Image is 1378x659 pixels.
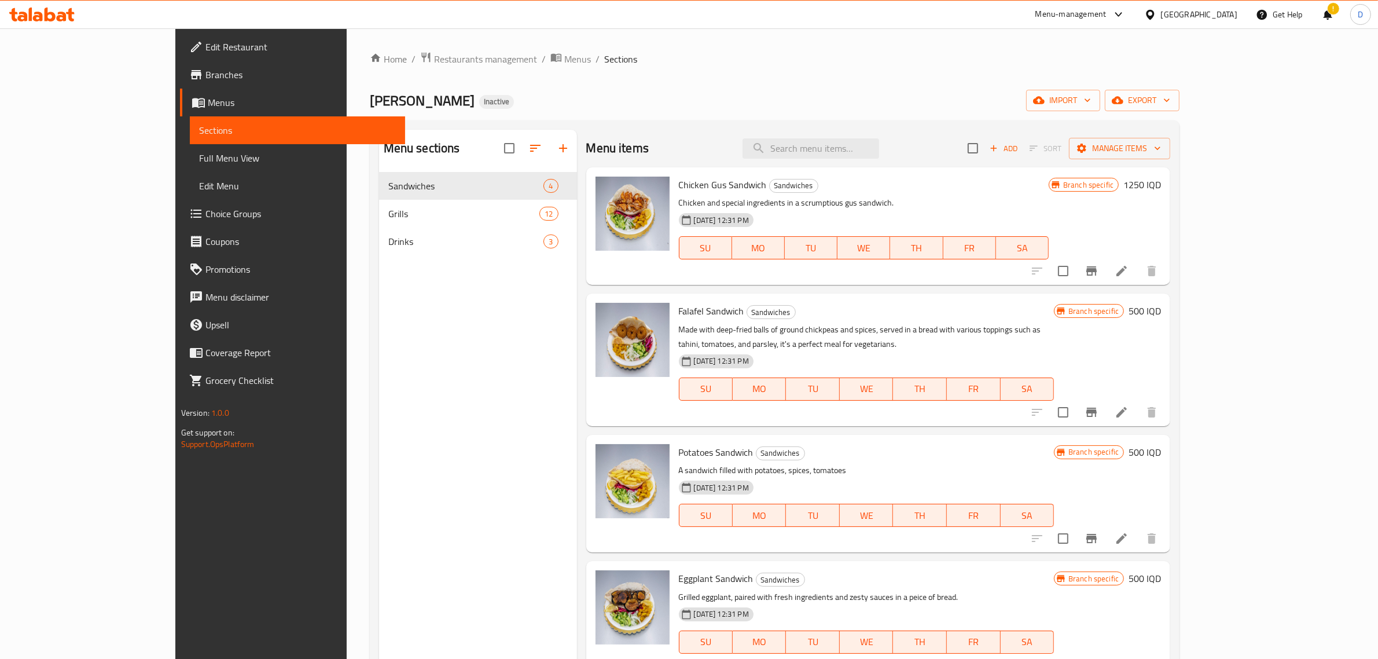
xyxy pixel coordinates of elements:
[743,138,879,159] input: search
[948,240,991,257] span: FR
[420,52,537,67] a: Restaurants management
[379,228,577,255] div: Drinks3
[679,378,733,401] button: SU
[996,236,1049,259] button: SA
[1115,405,1129,419] a: Edit menu item
[1129,444,1161,460] h6: 500 IQD
[1114,93,1170,108] span: export
[988,142,1019,155] span: Add
[689,356,754,367] span: [DATE] 12:31 PM
[844,507,889,524] span: WE
[733,631,787,654] button: MO
[961,136,985,160] span: Select section
[689,609,754,620] span: [DATE] 12:31 PM
[747,306,795,319] span: Sandwiches
[1105,90,1179,111] button: export
[1064,306,1123,317] span: Branch specific
[756,573,804,587] span: Sandwiches
[951,634,996,650] span: FR
[951,380,996,397] span: FR
[1078,398,1105,426] button: Branch-specific-item
[895,240,938,257] span: TH
[180,283,406,311] a: Menu disclaimer
[1051,400,1075,424] span: Select to update
[943,236,996,259] button: FR
[1138,398,1166,426] button: delete
[837,236,890,259] button: WE
[679,196,1049,210] p: Chicken and special ingredients in a scrumptious gus sandwich.
[596,570,670,645] img: Eggplant Sandwich
[1001,378,1054,401] button: SA
[1035,93,1091,108] span: import
[596,444,670,518] img: Potatoes Sandwich
[840,631,894,654] button: WE
[550,52,591,67] a: Menus
[1035,8,1107,21] div: Menu-management
[679,176,767,193] span: Chicken Gus Sandwich
[789,240,833,257] span: TU
[181,405,210,420] span: Version:
[893,504,947,527] button: TH
[1022,140,1069,158] span: Select section first
[434,52,537,66] span: Restaurants management
[951,507,996,524] span: FR
[1005,507,1050,524] span: SA
[542,52,546,66] li: /
[190,144,406,172] a: Full Menu View
[370,87,475,114] span: [PERSON_NAME]
[379,167,577,260] nav: Menu sections
[205,318,396,332] span: Upsell
[604,52,637,66] span: Sections
[1001,504,1054,527] button: SA
[205,40,396,54] span: Edit Restaurant
[1051,259,1075,283] span: Select to update
[684,634,728,650] span: SU
[180,228,406,255] a: Coupons
[190,172,406,200] a: Edit Menu
[205,235,396,248] span: Coupons
[737,240,780,257] span: MO
[208,96,396,109] span: Menus
[947,504,1001,527] button: FR
[890,236,943,259] button: TH
[205,207,396,221] span: Choice Groups
[388,207,540,221] div: Grills
[844,380,889,397] span: WE
[539,207,558,221] div: items
[543,235,558,248] div: items
[679,302,744,320] span: Falafel Sandwich
[893,378,947,401] button: TH
[411,52,416,66] li: /
[769,179,818,193] div: Sandwiches
[947,378,1001,401] button: FR
[199,123,396,137] span: Sections
[786,504,840,527] button: TU
[756,573,805,587] div: Sandwiches
[540,208,557,219] span: 12
[181,437,255,452] a: Support.OpsPlatform
[180,255,406,283] a: Promotions
[205,262,396,276] span: Promotions
[199,151,396,165] span: Full Menu View
[1078,141,1161,156] span: Manage items
[1069,138,1170,159] button: Manage items
[732,236,785,259] button: MO
[1059,180,1118,191] span: Branch specific
[786,378,840,401] button: TU
[479,95,514,109] div: Inactive
[544,236,557,247] span: 3
[689,482,754,493] span: [DATE] 12:31 PM
[689,215,754,226] span: [DATE] 12:31 PM
[384,140,460,157] h2: Menu sections
[985,140,1022,158] span: Add item
[181,425,234,440] span: Get support on:
[596,303,670,377] img: Falafel Sandwich
[388,235,544,248] div: Drinks
[679,323,1054,352] p: Made with deep-fried balls of ground chickpeas and spices, served in a bread with various topping...
[199,179,396,193] span: Edit Menu
[947,631,1001,654] button: FR
[844,634,889,650] span: WE
[1161,8,1237,21] div: [GEOGRAPHIC_DATA]
[205,346,396,360] span: Coverage Report
[1115,264,1129,278] a: Edit menu item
